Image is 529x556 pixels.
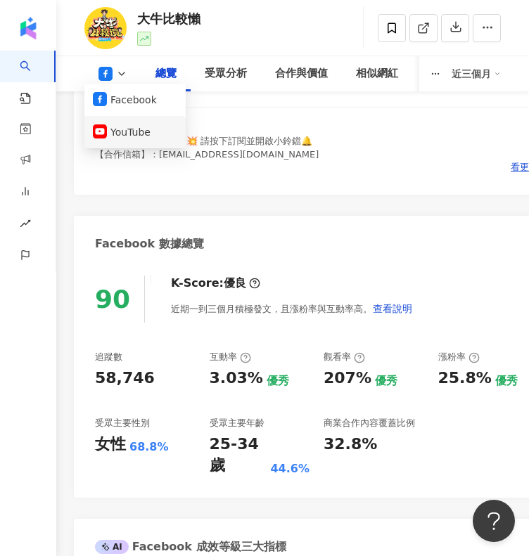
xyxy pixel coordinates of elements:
[267,373,289,389] div: 優秀
[93,90,177,110] button: Facebook
[438,368,492,389] div: 25.8%
[95,540,129,554] div: AI
[137,10,200,27] div: 大牛比較懶
[171,276,260,291] div: K-Score :
[275,65,328,82] div: 合作與價值
[373,303,412,314] span: 查看說明
[205,65,247,82] div: 受眾分析
[95,236,204,252] div: Facebook 數據總覽
[452,63,501,85] div: 近三個月
[372,295,413,323] button: 查看說明
[20,209,31,241] span: rise
[324,417,415,429] div: 商業合作內容覆蓋比例
[95,417,150,429] div: 受眾主要性別
[84,7,127,49] img: KOL Avatar
[210,368,263,389] div: 3.03%
[155,65,177,82] div: 總覽
[438,351,480,363] div: 漲粉率
[270,461,310,477] div: 44.6%
[324,434,377,455] div: 32.8%
[495,373,518,389] div: 優秀
[95,434,126,455] div: 女性
[473,500,515,542] iframe: Help Scout Beacon - Open
[95,285,130,313] div: 90
[95,539,286,555] div: Facebook 成效等級三大指標
[171,295,413,323] div: 近期一到三個月積極發文，且漲粉率與互動率高。
[95,368,155,389] div: 58,746
[95,136,319,159] span: 每週五即時更新不錯過💥 請按下訂閱並開啟小鈴鐺🔔 【合作信箱】：[EMAIL_ADDRESS][DOMAIN_NAME]
[324,351,365,363] div: 觀看率
[129,439,169,455] div: 68.8%
[93,122,177,142] button: YouTube
[95,351,122,363] div: 追蹤數
[20,51,48,105] a: search
[210,351,251,363] div: 互動率
[210,434,267,477] div: 25-34 歲
[356,65,398,82] div: 相似網紅
[375,373,397,389] div: 優秀
[17,17,39,39] img: logo icon
[324,368,371,389] div: 207%
[210,417,264,429] div: 受眾主要年齡
[224,276,246,291] div: 優良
